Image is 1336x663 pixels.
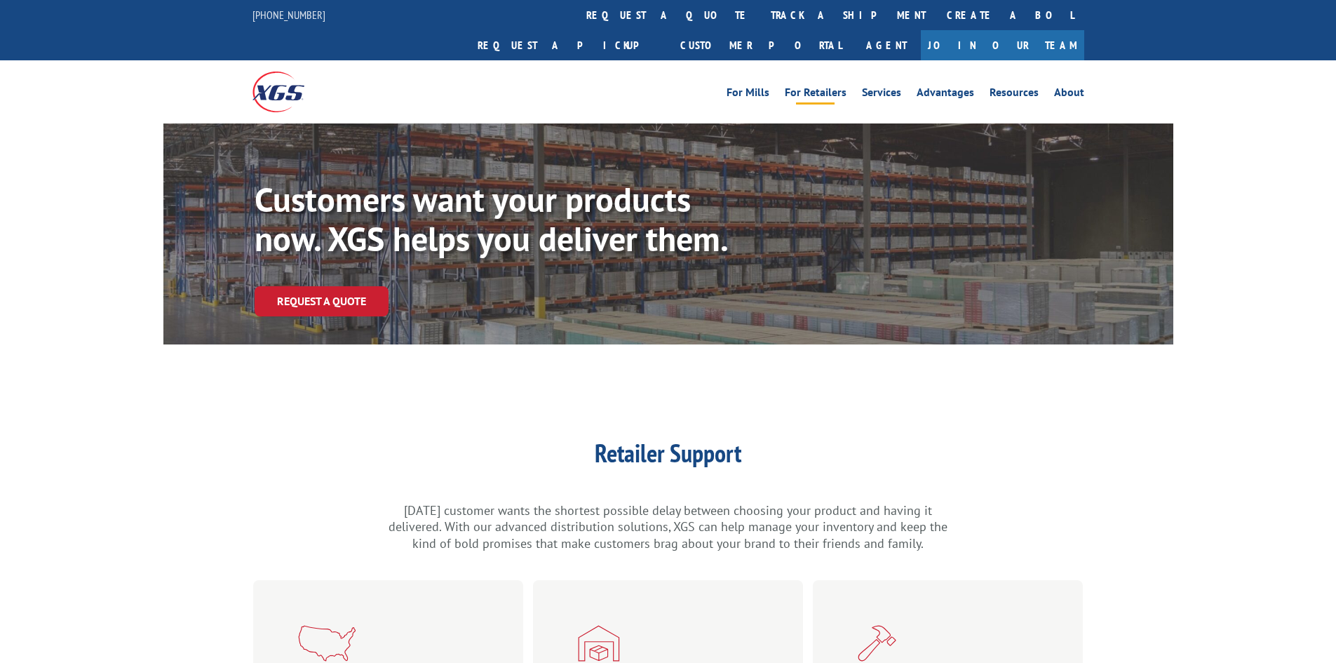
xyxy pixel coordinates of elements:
[921,30,1084,60] a: Join Our Team
[388,502,949,552] p: [DATE] customer wants the shortest possible delay between choosing your product and having it del...
[670,30,852,60] a: Customer Portal
[255,286,389,316] a: Request a Quote
[255,180,757,258] p: Customers want your products now. XGS helps you deliver them.
[467,30,670,60] a: Request a pickup
[785,87,846,102] a: For Retailers
[252,8,325,22] a: [PHONE_NUMBER]
[852,30,921,60] a: Agent
[862,87,901,102] a: Services
[917,87,974,102] a: Advantages
[990,87,1039,102] a: Resources
[1054,87,1084,102] a: About
[578,625,620,662] img: XGS_Icon_SMBFlooringRetailer_Red
[388,441,949,473] h1: Retailer Support
[858,625,896,662] img: XGS_Icon_Installers_Red
[298,625,356,662] img: xgs-icon-nationwide-reach-red
[727,87,769,102] a: For Mills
